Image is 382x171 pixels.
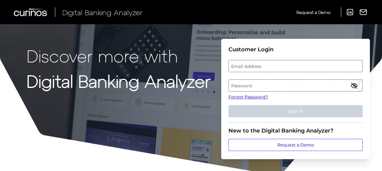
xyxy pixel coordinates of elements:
[228,127,363,134] div: New to the Digital Banking Analyzer?
[27,46,211,65] p: Discover more with
[62,8,143,17] span: Digital Banking Analyzer
[296,7,330,17] a: Request a Demo
[228,94,363,100] a: Forgot Password?
[14,8,48,16] img: Curinos
[228,105,363,117] button: Sign In
[228,139,363,151] a: Request a Demo
[228,46,363,53] div: Customer Login
[229,80,362,91] label: Password
[229,61,362,72] label: Email Address
[27,71,211,91] strong: Digital Banking Analyzer
[296,10,330,15] span: Request a Demo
